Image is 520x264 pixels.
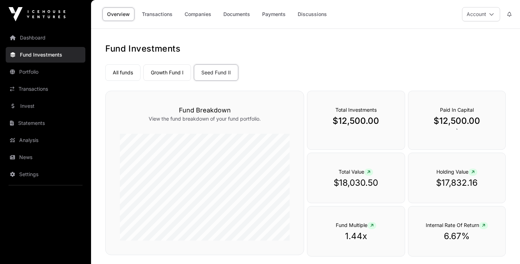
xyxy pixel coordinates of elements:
[9,7,65,21] img: Icehouse Ventures Logo
[120,105,290,115] h3: Fund Breakdown
[6,47,85,63] a: Fund Investments
[440,107,474,113] span: Paid In Capital
[120,115,290,122] p: View the fund breakdown of your fund portfolio.
[322,177,390,189] p: $18,030.50
[423,115,491,127] p: $12,500.00
[6,132,85,148] a: Analysis
[6,167,85,182] a: Settings
[426,222,488,228] span: Internal Rate Of Return
[180,7,216,21] a: Companies
[408,91,506,150] div: `
[105,43,506,54] h1: Fund Investments
[423,231,491,242] p: 6.67%
[436,169,477,175] span: Holding Value
[143,64,191,81] a: Growth Fund I
[194,64,238,81] a: Seed Fund II
[102,7,134,21] a: Overview
[336,222,376,228] span: Fund Multiple
[137,7,177,21] a: Transactions
[6,115,85,131] a: Statements
[258,7,290,21] a: Payments
[322,231,390,242] p: 1.44x
[462,7,500,21] button: Account
[6,64,85,80] a: Portfolio
[105,64,140,81] a: All funds
[484,230,520,264] iframe: Chat Widget
[6,149,85,165] a: News
[335,107,377,113] span: Total Investments
[6,30,85,46] a: Dashboard
[6,81,85,97] a: Transactions
[423,177,491,189] p: $17,832.16
[293,7,331,21] a: Discussions
[6,98,85,114] a: Invest
[339,169,373,175] span: Total Value
[219,7,255,21] a: Documents
[322,115,390,127] p: $12,500.00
